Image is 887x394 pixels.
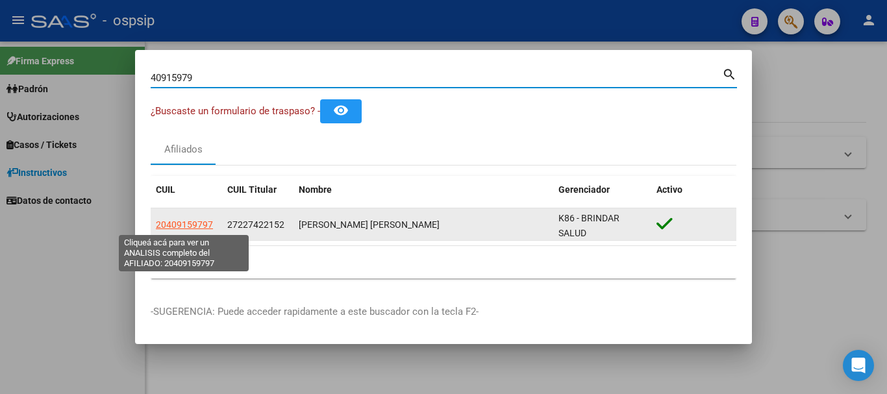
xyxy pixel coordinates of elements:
mat-icon: remove_red_eye [333,103,349,118]
span: ¿Buscaste un formulario de traspaso? - [151,105,320,117]
p: -SUGERENCIA: Puede acceder rapidamente a este buscador con la tecla F2- [151,304,736,319]
span: CUIL Titular [227,184,277,195]
mat-icon: search [722,66,737,81]
datatable-header-cell: Gerenciador [553,176,651,204]
span: 20409159797 [156,219,213,230]
datatable-header-cell: Activo [651,176,736,204]
div: Afiliados [164,142,203,157]
span: 27227422152 [227,219,284,230]
datatable-header-cell: CUIL [151,176,222,204]
div: 1 total [151,246,736,278]
span: Activo [656,184,682,195]
datatable-header-cell: Nombre [294,176,553,204]
span: Gerenciador [558,184,610,195]
datatable-header-cell: CUIL Titular [222,176,294,204]
span: CUIL [156,184,175,195]
div: [PERSON_NAME] [PERSON_NAME] [299,217,548,232]
span: K86 - BRINDAR SALUD [558,213,619,238]
span: Nombre [299,184,332,195]
div: Open Intercom Messenger [843,350,874,381]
